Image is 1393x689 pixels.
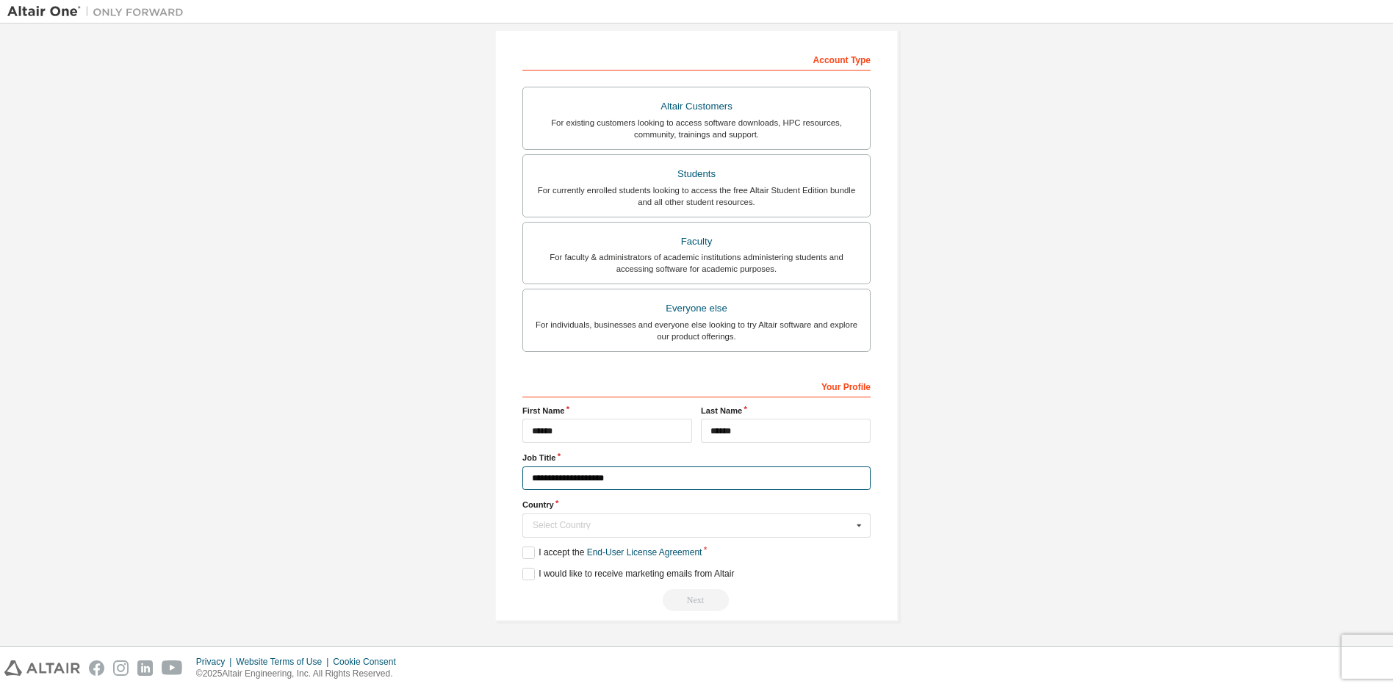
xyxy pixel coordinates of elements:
[162,660,183,676] img: youtube.svg
[532,251,861,275] div: For faculty & administrators of academic institutions administering students and accessing softwa...
[196,668,405,680] p: © 2025 Altair Engineering, Inc. All Rights Reserved.
[532,184,861,208] div: For currently enrolled students looking to access the free Altair Student Edition bundle and all ...
[113,660,129,676] img: instagram.svg
[236,656,333,668] div: Website Terms of Use
[7,4,191,19] img: Altair One
[89,660,104,676] img: facebook.svg
[532,164,861,184] div: Students
[532,319,861,342] div: For individuals, businesses and everyone else looking to try Altair software and explore our prod...
[522,374,871,397] div: Your Profile
[532,231,861,252] div: Faculty
[522,499,871,511] label: Country
[522,452,871,463] label: Job Title
[196,656,236,668] div: Privacy
[533,521,852,530] div: Select Country
[522,47,871,71] div: Account Type
[532,96,861,117] div: Altair Customers
[137,660,153,676] img: linkedin.svg
[333,656,404,668] div: Cookie Consent
[522,546,702,559] label: I accept the
[532,117,861,140] div: For existing customers looking to access software downloads, HPC resources, community, trainings ...
[4,660,80,676] img: altair_logo.svg
[522,568,734,580] label: I would like to receive marketing emails from Altair
[532,298,861,319] div: Everyone else
[587,547,702,558] a: End-User License Agreement
[522,589,871,611] div: Read and acccept EULA to continue
[701,405,871,416] label: Last Name
[522,405,692,416] label: First Name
